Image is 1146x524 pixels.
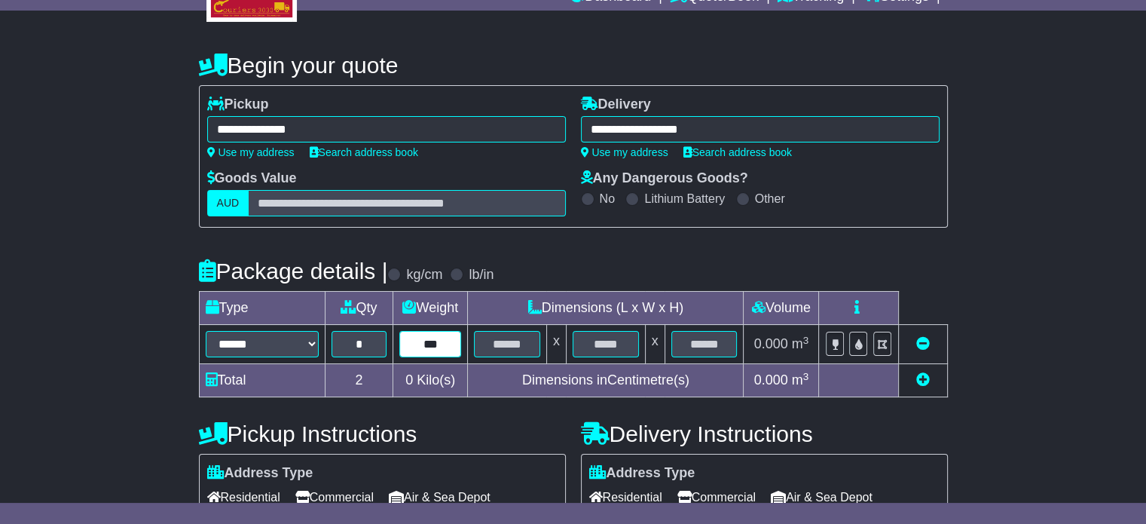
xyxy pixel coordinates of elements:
[393,292,468,325] td: Weight
[600,192,615,206] label: No
[406,267,442,283] label: kg/cm
[468,364,744,397] td: Dimensions in Centimetre(s)
[581,421,948,446] h4: Delivery Instructions
[916,336,930,351] a: Remove this item
[546,325,566,364] td: x
[754,372,788,388] span: 0.000
[644,192,725,206] label: Lithium Battery
[207,486,280,509] span: Residential
[581,146,668,158] a: Use my address
[755,192,785,206] label: Other
[803,371,809,382] sup: 3
[468,292,744,325] td: Dimensions (L x W x H)
[405,372,413,388] span: 0
[677,486,756,509] span: Commercial
[199,421,566,446] h4: Pickup Instructions
[589,465,695,482] label: Address Type
[581,97,651,113] label: Delivery
[207,170,297,187] label: Goods Value
[792,372,809,388] span: m
[199,364,325,397] td: Total
[207,465,313,482] label: Address Type
[771,486,872,509] span: Air & Sea Depot
[199,259,388,283] h4: Package details |
[803,335,809,346] sup: 3
[295,486,374,509] span: Commercial
[744,292,819,325] td: Volume
[683,146,792,158] a: Search address book
[199,53,948,78] h4: Begin your quote
[792,336,809,351] span: m
[916,372,930,388] a: Add new item
[325,364,393,397] td: 2
[469,267,494,283] label: lb/in
[589,486,662,509] span: Residential
[199,292,325,325] td: Type
[207,190,249,216] label: AUD
[325,292,393,325] td: Qty
[207,97,269,113] label: Pickup
[393,364,468,397] td: Kilo(s)
[645,325,665,364] td: x
[310,146,418,158] a: Search address book
[754,336,788,351] span: 0.000
[207,146,295,158] a: Use my address
[389,486,490,509] span: Air & Sea Depot
[581,170,748,187] label: Any Dangerous Goods?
